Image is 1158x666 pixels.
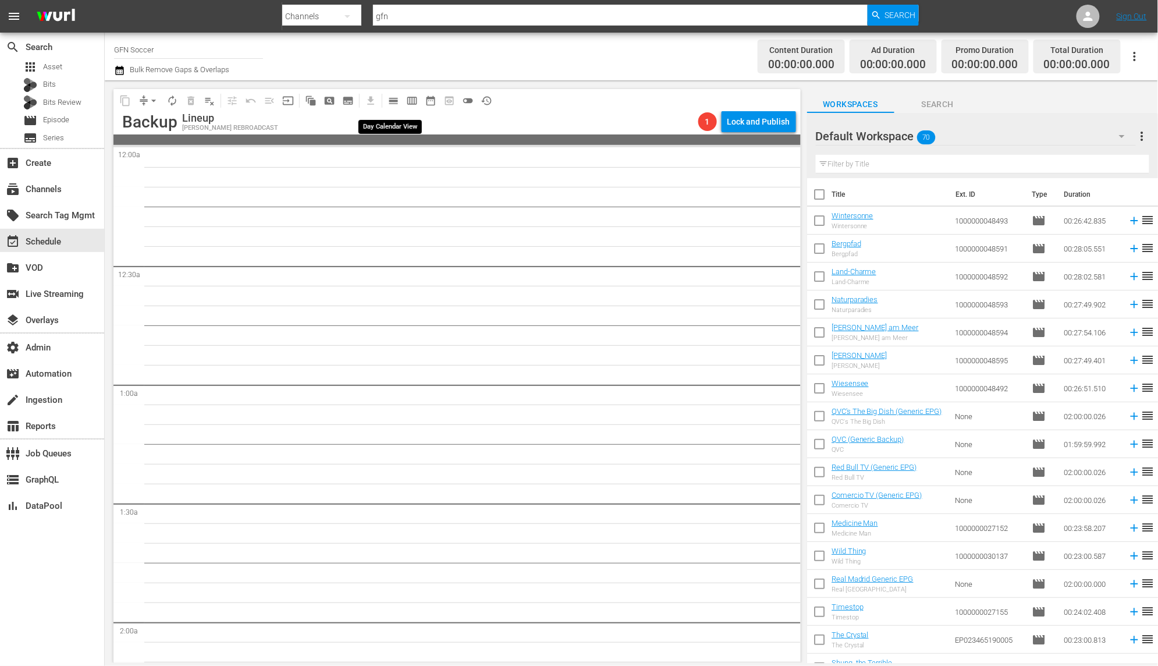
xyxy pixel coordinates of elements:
[1032,493,1046,507] span: Episode
[1059,542,1123,570] td: 00:23:00.587
[425,95,436,107] span: date_range_outlined
[1032,270,1046,284] span: Episode
[950,402,1027,430] td: None
[6,447,20,460] span: Job Queues
[832,351,887,360] a: [PERSON_NAME]
[1141,465,1155,479] span: reorder
[1141,241,1155,255] span: reorder
[1032,242,1046,256] span: Episode
[832,530,878,537] div: Medicine Man
[1128,382,1141,395] svg: Add to Schedule
[832,642,869,649] div: The Crystal
[1141,297,1155,311] span: reorder
[832,446,904,454] div: QVC
[832,547,866,555] a: Wild Thing
[832,519,878,527] a: Medicine Man
[832,278,876,286] div: Land-Charme
[832,630,869,639] a: The Crystal
[148,95,159,107] span: arrow_drop_down
[1059,291,1123,318] td: 00:27:49.902
[727,111,790,132] div: Lock and Publish
[1032,465,1046,479] span: Episode
[832,178,949,211] th: Title
[832,306,878,314] div: Naturparadies
[1059,514,1123,542] td: 00:23:58.207
[1032,549,1046,563] span: Episode
[832,239,861,248] a: Bergpfad
[1128,298,1141,311] svg: Add to Schedule
[950,374,1027,402] td: 1000000048492
[6,393,20,407] span: Ingestion
[6,182,20,196] span: Channels
[43,132,64,144] span: Series
[1059,346,1123,374] td: 00:27:49.401
[1141,213,1155,227] span: reorder
[324,95,335,107] span: pageview_outlined
[832,211,873,220] a: Wintersonne
[204,95,215,107] span: playlist_remove_outlined
[1059,374,1123,402] td: 00:26:51.510
[1059,626,1123,654] td: 00:23:00.813
[1128,270,1141,283] svg: Add to Schedule
[1141,269,1155,283] span: reorder
[1141,493,1155,506] span: reorder
[1128,242,1141,255] svg: Add to Schedule
[1128,550,1141,562] svg: Add to Schedule
[421,91,440,110] span: Month Calendar View
[403,91,421,110] span: Week Calendar View
[1128,410,1141,423] svg: Add to Schedule
[950,318,1027,346] td: 1000000048594
[163,91,182,110] span: Loop Content
[722,111,796,132] button: Lock and Publish
[1128,466,1141,479] svg: Add to Schedule
[282,95,294,107] span: input
[43,97,81,108] span: Bits Review
[1059,263,1123,291] td: 00:28:02.581
[1025,178,1057,211] th: Type
[860,58,926,72] span: 00:00:00.000
[477,91,496,110] span: View History
[200,91,219,110] span: Clear Lineup
[1128,633,1141,646] svg: Add to Schedule
[950,626,1027,654] td: EP023465190005
[768,42,834,58] div: Content Duration
[1032,409,1046,423] span: Episode
[1128,326,1141,339] svg: Add to Schedule
[950,430,1027,458] td: None
[182,112,278,125] div: Lineup
[1032,353,1046,367] span: Episode
[1032,297,1046,311] span: Episode
[182,91,200,110] span: Select an event to delete
[894,97,982,112] span: Search
[1032,577,1046,591] span: Episode
[832,614,864,621] div: Timestop
[1135,122,1149,150] button: more_vert
[357,89,380,112] span: Download as CSV
[698,117,717,126] span: 1
[1059,318,1123,346] td: 00:27:54.106
[6,499,20,513] span: DataPool
[885,5,916,26] span: Search
[462,95,474,107] span: toggle_off
[860,42,926,58] div: Ad Duration
[1141,632,1155,646] span: reorder
[952,42,1018,58] div: Promo Duration
[23,131,37,145] span: Series
[6,261,20,275] span: VOD
[28,3,84,30] img: ans4CAIJ8jUAAAAAAAAAAAAAAAAAAAAAAAAgQb4GAAAAAAAAAAAAAAAAAAAAAAAAJMjXAAAAAAAAAAAAAAAAAAAAAAAAgAT5G...
[6,313,20,327] span: Overlays
[1141,353,1155,367] span: reorder
[1032,214,1046,228] span: Episode
[122,112,177,132] div: Backup
[1044,42,1110,58] div: Total Duration
[950,207,1027,235] td: 1000000048493
[1128,214,1141,227] svg: Add to Schedule
[7,9,21,23] span: menu
[134,91,163,110] span: Remove Gaps & Overlaps
[950,542,1027,570] td: 1000000030137
[768,58,834,72] span: 00:00:00.000
[128,65,229,74] span: Bulk Remove Gaps & Overlaps
[832,323,919,332] a: [PERSON_NAME] am Meer
[279,91,297,110] span: Update Metadata from Key Asset
[950,486,1027,514] td: None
